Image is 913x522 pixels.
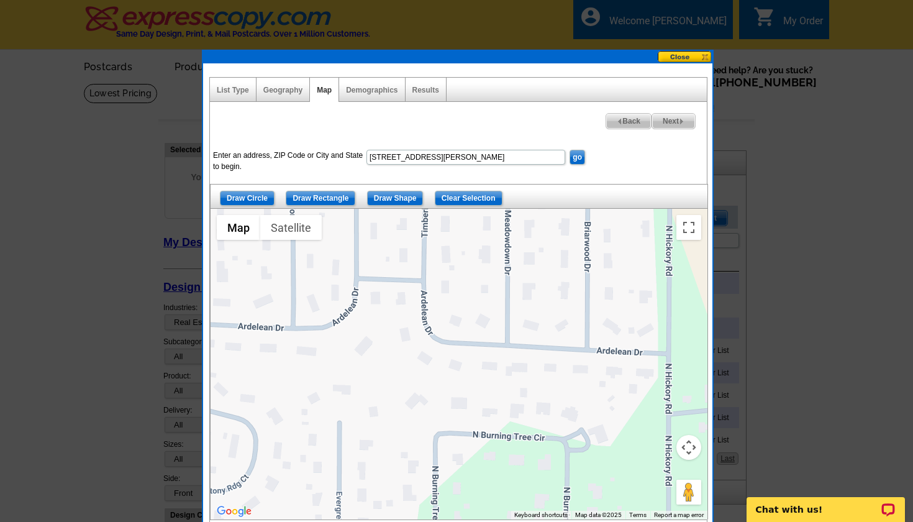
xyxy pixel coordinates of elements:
img: button-prev-arrow-gray.png [617,119,622,124]
button: Map camera controls [676,435,701,460]
button: Drag Pegman onto the map to open Street View [676,480,701,505]
a: Report a map error [654,511,704,518]
span: Next [652,114,695,129]
a: Demographics [346,86,397,94]
iframe: LiveChat chat widget [738,483,913,522]
input: go [570,150,585,165]
button: Keyboard shortcuts [514,511,568,520]
input: Draw Circle [220,191,275,206]
button: Toggle fullscreen view [676,215,701,240]
input: Clear Selection [435,191,502,206]
input: Draw Rectangle [286,191,355,206]
img: button-next-arrow-gray.png [679,119,684,124]
a: Geography [263,86,302,94]
a: Open this area in Google Maps (opens a new window) [214,503,255,520]
button: Show satellite imagery [260,215,322,240]
label: Enter an address, ZIP Code or City and State to begin. [213,150,365,172]
span: Back [606,114,651,129]
img: Google [214,503,255,520]
span: Map data ©2025 [575,511,622,518]
a: Terms (opens in new tab) [629,511,647,518]
a: Next [652,113,696,129]
button: Show street map [217,215,260,240]
a: List Type [217,86,249,94]
input: Draw Shape [367,191,424,206]
a: Map [317,86,332,94]
a: Back [606,113,652,129]
a: Results [412,86,439,94]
